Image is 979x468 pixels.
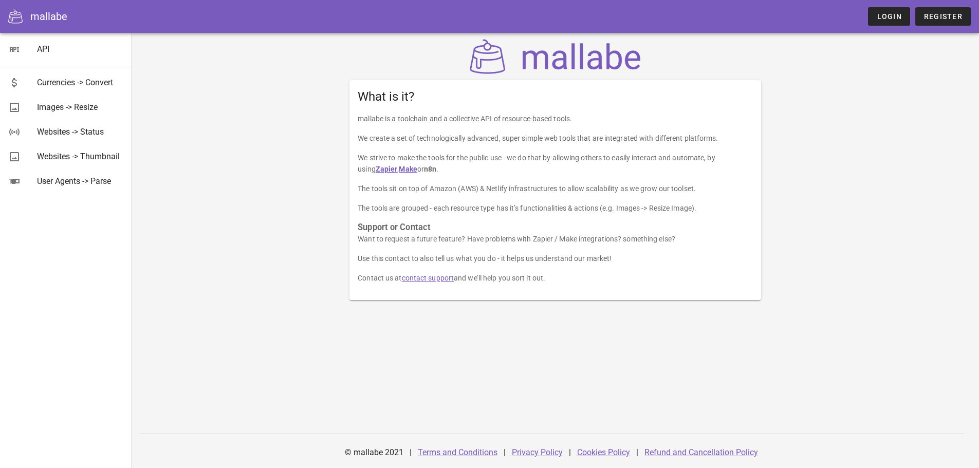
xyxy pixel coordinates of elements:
[424,165,436,173] strong: n8n
[349,80,761,113] div: What is it?
[512,447,563,457] a: Privacy Policy
[358,152,753,175] p: We strive to make the tools for the public use - we do that by allowing others to easily interact...
[37,102,123,112] div: Images -> Resize
[915,7,971,26] a: Register
[644,447,758,457] a: Refund and Cancellation Policy
[399,165,417,173] a: Make
[37,78,123,87] div: Currencies -> Convert
[868,7,910,26] a: Login
[577,447,630,457] a: Cookies Policy
[636,440,638,465] div: |
[358,113,753,124] p: mallabe is a toolchain and a collective API of resource-based tools.
[376,165,398,173] a: Zapier
[37,127,123,137] div: Websites -> Status
[358,202,753,214] p: The tools are grouped - each resource type has it’s functionalities & actions (e.g. Images -> Res...
[37,176,123,186] div: User Agents -> Parse
[339,440,410,465] div: © mallabe 2021
[358,133,753,144] p: We create a set of technologically advanced, super simple web tools that are integrated with diff...
[569,440,571,465] div: |
[37,152,123,161] div: Websites -> Thumbnail
[30,9,67,24] div: mallabe
[358,222,753,233] h3: Support or Contact
[923,12,963,21] span: Register
[358,183,753,194] p: The tools sit on top of Amazon (AWS) & Netlify infrastructures to allow scalability as we grow ou...
[467,39,644,74] img: mallabe Logo
[358,233,753,245] p: Want to request a future feature? Have problems with Zapier / Make integrations? something else?
[504,440,506,465] div: |
[418,447,497,457] a: Terms and Conditions
[402,274,454,282] a: contact support
[37,44,123,54] div: API
[410,440,412,465] div: |
[876,12,901,21] span: Login
[358,272,753,284] p: Contact us at and we’ll help you sort it out.
[358,253,753,264] p: Use this contact to also tell us what you do - it helps us understand our market!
